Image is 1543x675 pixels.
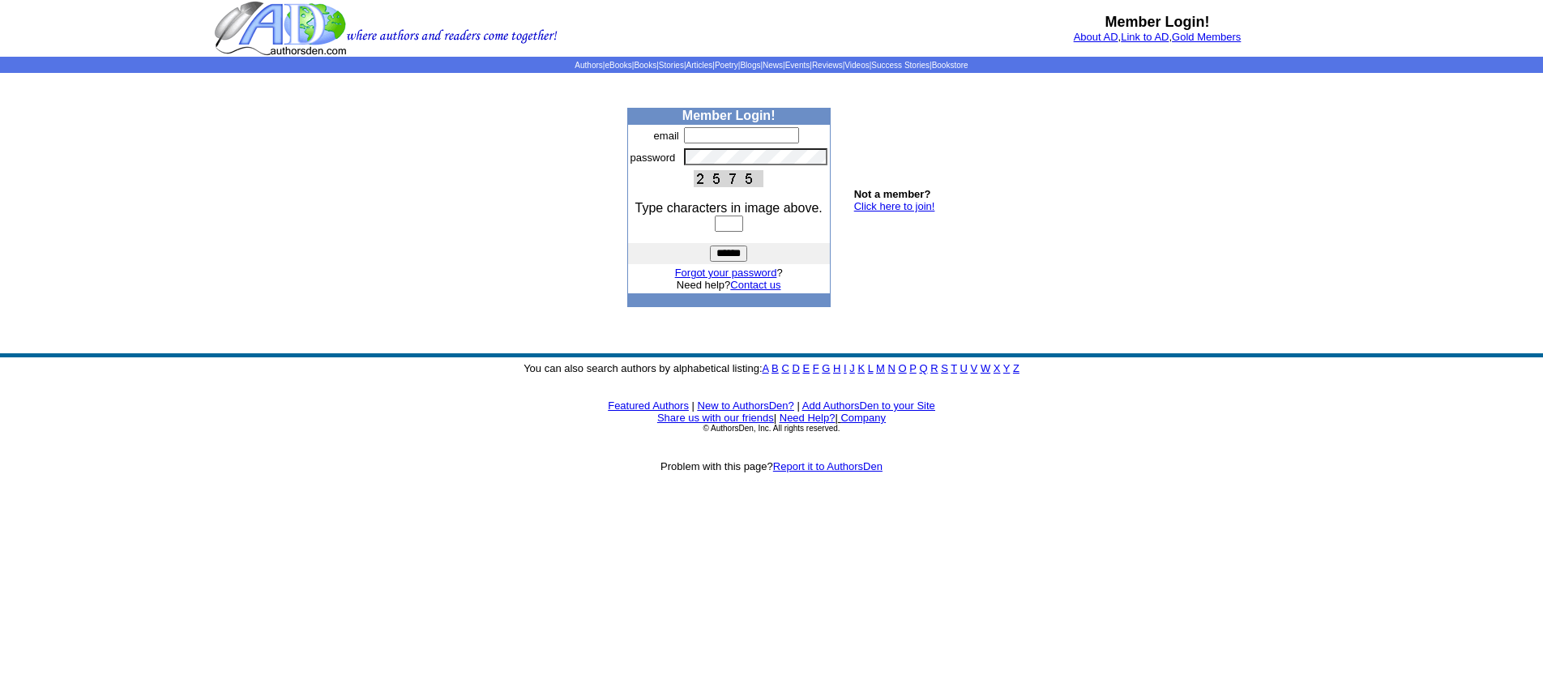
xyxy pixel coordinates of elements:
font: Need help? [677,279,781,291]
font: password [630,152,676,164]
span: | | | | | | | | | | | | [575,61,968,70]
a: Need Help? [780,412,836,424]
font: | [797,399,799,412]
a: Y [1003,362,1010,374]
a: M [876,362,885,374]
a: Books [634,61,656,70]
a: Gold Members [1172,31,1241,43]
a: G [822,362,830,374]
font: Problem with this page? [660,460,883,472]
a: Bookstore [932,61,968,70]
a: Videos [844,61,869,70]
a: Success Stories [871,61,930,70]
a: Featured Authors [608,399,689,412]
a: E [802,362,810,374]
a: About AD [1074,31,1118,43]
a: Forgot your password [675,267,777,279]
a: Stories [659,61,684,70]
b: Member Login! [1105,14,1210,30]
a: Blogs [740,61,760,70]
a: Q [919,362,927,374]
a: U [960,362,968,374]
a: P [909,362,916,374]
font: , , [1074,31,1242,43]
a: Click here to join! [854,200,935,212]
img: This Is CAPTCHA Image [694,170,763,187]
a: H [833,362,840,374]
a: News [763,61,783,70]
a: K [857,362,865,374]
font: Type characters in image above. [635,201,823,215]
a: Link to AD [1121,31,1169,43]
font: You can also search authors by alphabetical listing: [524,362,1019,374]
a: Events [785,61,810,70]
a: C [781,362,789,374]
a: L [868,362,874,374]
b: Not a member? [854,188,931,200]
a: Report it to AuthorsDen [773,460,883,472]
a: T [951,362,957,374]
a: X [994,362,1001,374]
a: O [899,362,907,374]
a: W [981,362,990,374]
font: | [835,412,886,424]
a: B [771,362,779,374]
a: Authors [575,61,602,70]
font: ? [675,267,783,279]
font: © AuthorsDen, Inc. All rights reserved. [703,424,840,433]
a: Reviews [812,61,843,70]
a: Share us with our friends [657,412,774,424]
a: Contact us [730,279,780,291]
a: Poetry [715,61,738,70]
a: Company [840,412,886,424]
a: Add AuthorsDen to your Site [802,399,935,412]
a: I [844,362,847,374]
a: J [849,362,855,374]
a: S [941,362,948,374]
a: D [792,362,799,374]
a: A [763,362,769,374]
a: New to AuthorsDen? [698,399,794,412]
font: | [774,412,776,424]
a: N [888,362,895,374]
b: Member Login! [682,109,776,122]
font: | [692,399,695,412]
a: R [930,362,938,374]
a: V [971,362,978,374]
a: Articles [686,61,713,70]
a: eBooks [605,61,631,70]
a: F [813,362,819,374]
font: email [654,130,679,142]
a: Z [1013,362,1019,374]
